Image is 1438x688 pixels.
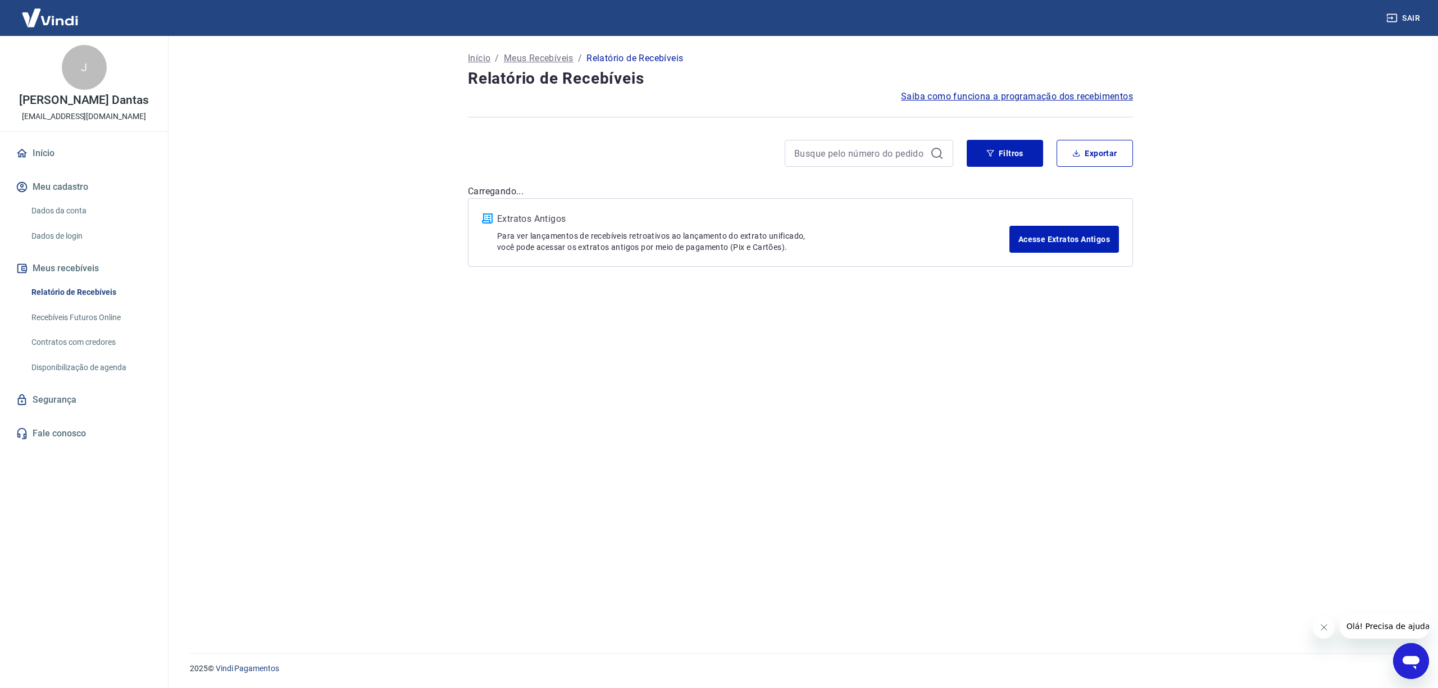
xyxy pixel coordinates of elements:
button: Filtros [967,140,1043,167]
img: ícone [482,213,493,224]
p: / [578,52,582,65]
a: Acesse Extratos Antigos [1009,226,1119,253]
p: Extratos Antigos [497,212,1009,226]
a: Dados de login [27,225,154,248]
input: Busque pelo número do pedido [794,145,926,162]
p: [EMAIL_ADDRESS][DOMAIN_NAME] [22,111,146,122]
h4: Relatório de Recebíveis [468,67,1133,90]
a: Contratos com credores [27,331,154,354]
a: Segurança [13,388,154,412]
a: Fale conosco [13,421,154,446]
a: Vindi Pagamentos [216,664,279,673]
button: Meu cadastro [13,175,154,199]
p: Carregando... [468,185,1133,198]
a: Meus Recebíveis [504,52,574,65]
iframe: Botão para abrir a janela de mensagens [1393,643,1429,679]
a: Recebíveis Futuros Online [27,306,154,329]
img: Vindi [13,1,87,35]
iframe: Fechar mensagem [1313,616,1335,639]
p: 2025 © [190,663,1411,675]
p: Para ver lançamentos de recebíveis retroativos ao lançamento do extrato unificado, você pode aces... [497,230,1009,253]
p: Relatório de Recebíveis [586,52,683,65]
span: Olá! Precisa de ajuda? [7,8,94,17]
button: Sair [1384,8,1425,29]
a: Disponibilização de agenda [27,356,154,379]
a: Relatório de Recebíveis [27,281,154,304]
p: [PERSON_NAME] Dantas [19,94,149,106]
a: Início [13,141,154,166]
p: / [495,52,499,65]
a: Saiba como funciona a programação dos recebimentos [901,90,1133,103]
a: Início [468,52,490,65]
a: Dados da conta [27,199,154,222]
button: Exportar [1057,140,1133,167]
div: J [62,45,107,90]
button: Meus recebíveis [13,256,154,281]
iframe: Mensagem da empresa [1340,614,1429,639]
